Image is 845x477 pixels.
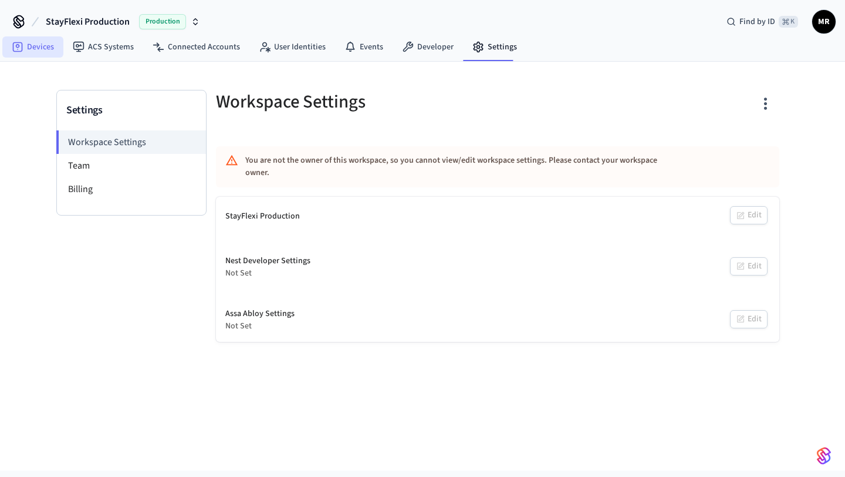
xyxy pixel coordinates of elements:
[813,11,834,32] span: MR
[57,177,206,201] li: Billing
[225,255,310,267] div: Nest Developer Settings
[463,36,526,58] a: Settings
[245,150,681,184] div: You are not the owner of this workspace, so you cannot view/edit workspace settings. Please conta...
[812,10,836,33] button: MR
[225,267,310,280] div: Not Set
[66,102,197,119] h3: Settings
[225,210,300,223] div: StayFlexi Production
[817,446,831,465] img: SeamLogoGradient.69752ec5.svg
[335,36,393,58] a: Events
[46,15,130,29] span: StayFlexi Production
[63,36,143,58] a: ACS Systems
[56,130,206,154] li: Workspace Settings
[57,154,206,177] li: Team
[2,36,63,58] a: Devices
[739,16,775,28] span: Find by ID
[225,320,295,332] div: Not Set
[779,16,798,28] span: ⌘ K
[393,36,463,58] a: Developer
[225,308,295,320] div: Assa Abloy Settings
[143,36,249,58] a: Connected Accounts
[139,14,186,29] span: Production
[717,11,807,32] div: Find by ID⌘ K
[216,90,491,114] h5: Workspace Settings
[249,36,335,58] a: User Identities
